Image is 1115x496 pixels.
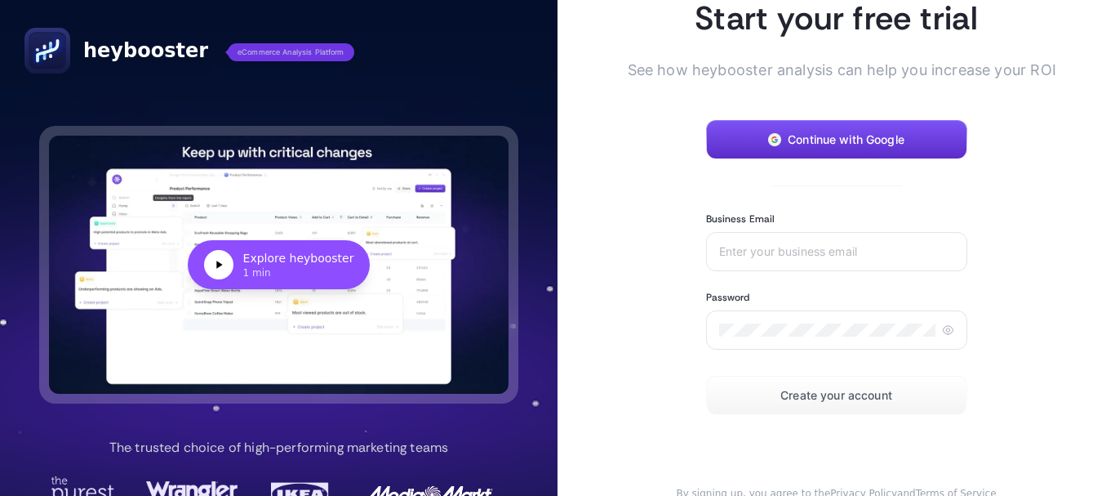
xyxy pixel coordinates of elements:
button: Explore heybooster1 min [49,136,509,395]
p: The trusted choice of high-performing marketing teams [109,438,448,458]
label: Password [706,291,750,304]
button: Continue with Google [706,120,967,159]
span: Create your account [780,389,892,402]
span: Continue with Google [788,133,904,146]
input: Enter your business email [719,245,954,258]
label: Business Email [706,212,775,226]
span: See how heybooster analysis can help you increase your ROI [628,59,1019,81]
span: eCommerce Analysis Platform [228,43,354,61]
div: Explore heybooster [243,250,354,266]
button: Create your account [706,376,967,415]
a: heyboostereCommerce Analysis Platform [24,28,354,74]
span: heybooster [83,38,208,64]
div: 1 min [243,266,354,279]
